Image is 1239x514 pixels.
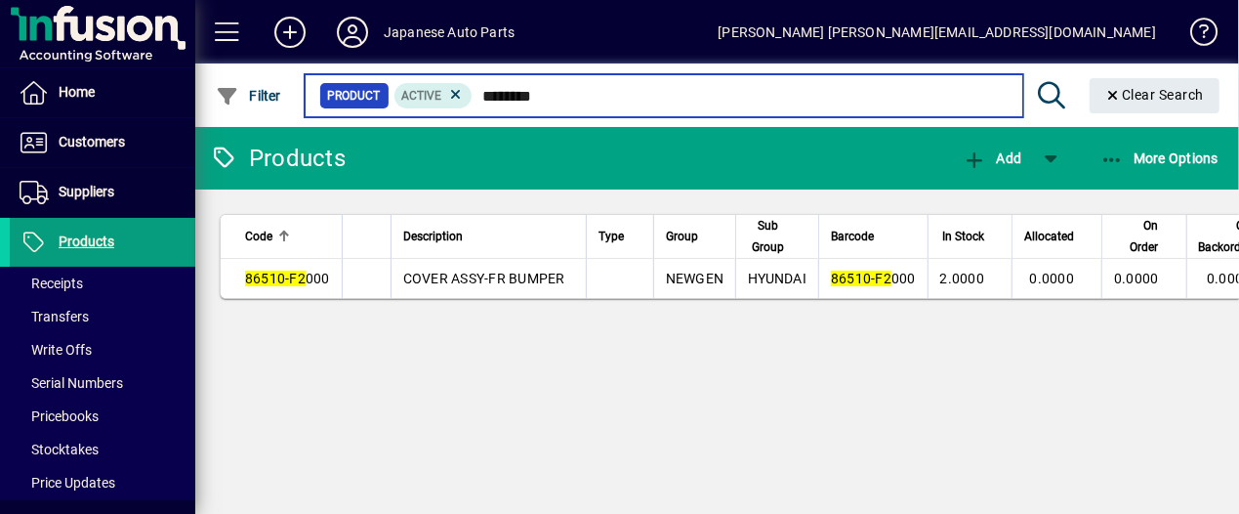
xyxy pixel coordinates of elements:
div: Description [403,226,574,247]
div: On Order [1114,215,1177,258]
span: Filter [216,88,281,104]
span: 000 [245,271,330,286]
span: On Order [1114,215,1159,258]
span: Add [963,150,1021,166]
button: More Options [1095,141,1224,176]
a: Receipts [10,267,195,300]
span: Clear Search [1105,87,1205,103]
div: Code [245,226,330,247]
span: Group [666,226,698,247]
a: Suppliers [10,168,195,217]
span: Write Offs [20,342,92,358]
a: Serial Numbers [10,366,195,400]
span: NEWGEN [666,271,724,286]
span: 000 [831,271,916,286]
span: Receipts [20,276,83,291]
span: Home [59,84,95,100]
div: Sub Group [748,215,806,258]
a: Pricebooks [10,400,195,433]
span: HYUNDAI [748,271,806,286]
span: Stocktakes [20,442,99,457]
div: Group [666,226,724,247]
button: Add [958,141,1026,176]
span: Type [599,226,624,247]
a: Home [10,68,195,117]
span: Product [328,86,381,106]
span: 2.0000 [940,271,985,286]
div: [PERSON_NAME] [PERSON_NAME][EMAIL_ADDRESS][DOMAIN_NAME] [718,17,1156,48]
span: Pricebooks [20,408,99,424]
span: Suppliers [59,184,114,199]
div: In Stock [940,226,1003,247]
span: In Stock [942,226,984,247]
span: Customers [59,134,125,150]
span: Allocated [1024,226,1074,247]
a: Write Offs [10,333,195,366]
span: 0.0000 [1114,271,1159,286]
a: Knowledge Base [1176,4,1215,67]
span: 0.0000 [1030,271,1075,286]
span: Serial Numbers [20,375,123,391]
span: Products [59,234,114,249]
a: Stocktakes [10,433,195,466]
button: Filter [211,78,286,113]
a: Price Updates [10,466,195,499]
em: 86510-F2 [831,271,891,286]
span: Price Updates [20,475,115,491]
em: 86510-F2 [245,271,306,286]
span: COVER ASSY-FR BUMPER [403,271,565,286]
span: Sub Group [748,215,789,258]
span: Transfers [20,309,89,324]
button: Add [259,15,321,50]
span: More Options [1100,150,1219,166]
div: Products [210,143,346,174]
button: Profile [321,15,384,50]
span: Barcode [831,226,874,247]
a: Customers [10,118,195,167]
a: Transfers [10,300,195,333]
span: Description [403,226,463,247]
mat-chip: Activation Status: Active [394,83,473,108]
div: Allocated [1024,226,1092,247]
span: Active [402,89,442,103]
div: Type [599,226,641,247]
span: Code [245,226,272,247]
div: Japanese Auto Parts [384,17,515,48]
div: Barcode [831,226,916,247]
button: Clear [1090,78,1220,113]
